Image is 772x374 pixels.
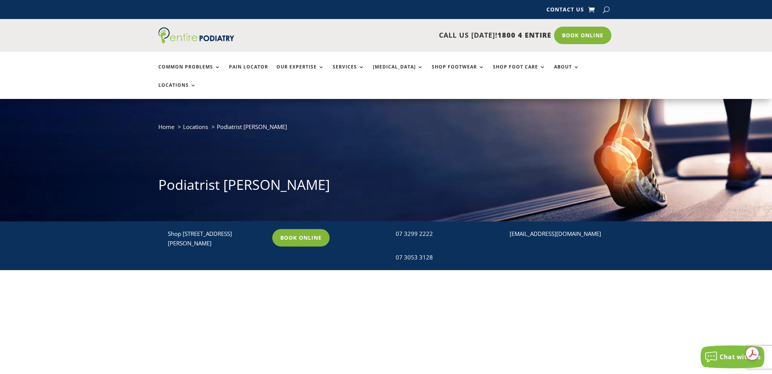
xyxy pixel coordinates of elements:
[217,123,287,131] span: Podiatrist [PERSON_NAME]
[396,229,493,239] div: 07 3299 2222
[373,64,423,81] a: [MEDICAL_DATA]
[158,123,174,131] a: Home
[554,27,611,44] a: Book Online
[158,64,221,81] a: Common Problems
[229,64,268,81] a: Pain Locator
[432,64,485,81] a: Shop Footwear
[158,83,196,99] a: Locations
[158,122,614,137] nav: breadcrumb
[510,230,601,237] a: [EMAIL_ADDRESS][DOMAIN_NAME]
[264,30,551,40] p: CALL US [DATE]!
[554,64,579,81] a: About
[497,30,551,40] span: 1800 4 ENTIRE
[183,123,208,131] a: Locations
[276,64,324,81] a: Our Expertise
[272,229,330,247] a: Book Online
[158,27,234,43] img: logo (1)
[168,229,265,248] p: Shop [STREET_ADDRESS][PERSON_NAME]
[333,64,365,81] a: Services
[158,37,234,45] a: Entire Podiatry
[701,345,764,368] button: Chat with us
[546,7,584,15] a: Contact Us
[396,253,493,263] div: 07 3053 3128
[720,353,761,361] span: Chat with us
[158,175,614,198] h1: Podiatrist [PERSON_NAME]
[493,64,546,81] a: Shop Foot Care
